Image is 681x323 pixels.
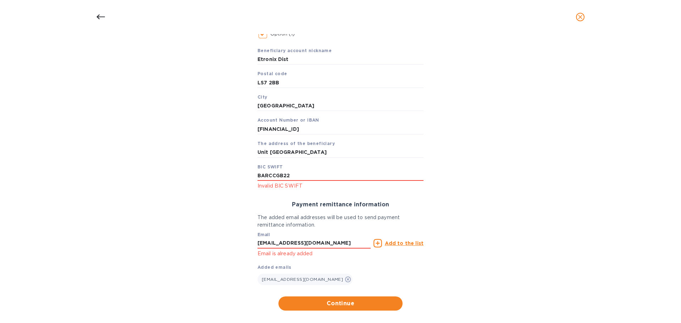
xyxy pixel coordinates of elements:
input: City [258,101,423,111]
input: Account Number or IBAN [258,124,423,134]
p: Option (1) [270,30,295,38]
input: The address of the beneficiary [258,147,423,158]
button: Continue [278,296,403,311]
p: Email is already added [258,250,371,258]
b: Account Number or IBAN [258,117,319,123]
b: Beneficiary account nickname [258,48,332,53]
button: close [572,9,589,26]
p: The added email addresses will be used to send payment remittance information. [258,214,423,229]
b: BIC SWIFT [258,164,283,169]
u: Add to the list [385,240,423,246]
span: [EMAIL_ADDRESS][DOMAIN_NAME] [262,277,343,282]
input: BIC SWIFT [258,170,423,181]
b: Postal code [258,71,287,76]
input: Postal code [258,77,423,88]
input: Beneficiary account nickname [258,54,423,65]
div: [EMAIL_ADDRESS][DOMAIN_NAME] [258,274,353,285]
h3: Payment remittance information [258,201,423,208]
input: Enter email [258,238,371,249]
label: Email [258,233,270,237]
b: Added emails [258,264,292,270]
p: Invalid BIC SWIFT [258,182,423,190]
b: City [258,94,267,100]
span: Continue [284,299,397,308]
b: The address of the beneficiary [258,141,335,146]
